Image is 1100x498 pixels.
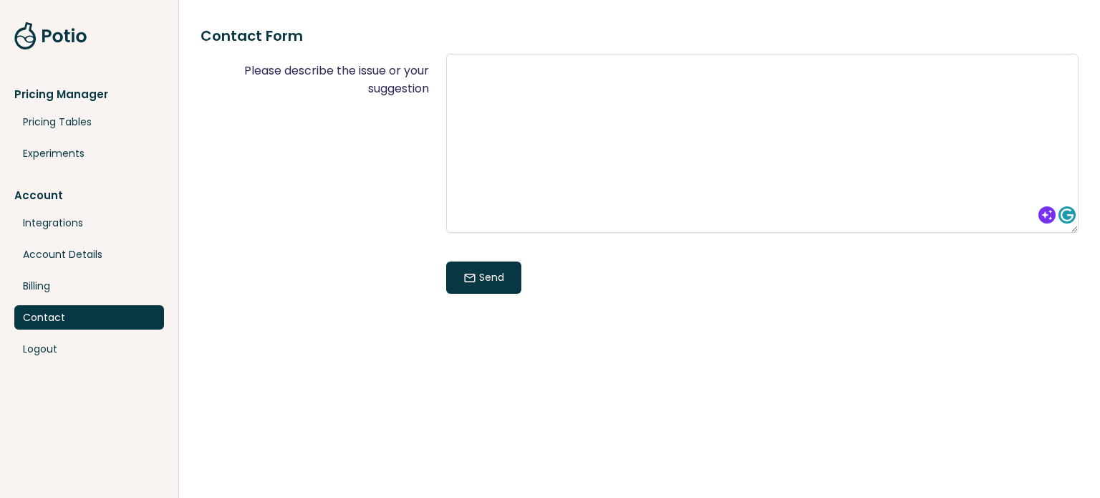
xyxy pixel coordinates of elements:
[14,211,164,235] a: Integrations
[201,25,1079,47] h3: Contact Form
[14,110,164,134] a: Pricing Tables
[14,141,164,166] a: Experiments
[201,62,446,97] label: Please describe the issue or your suggestion
[14,187,164,203] a: Account
[446,262,521,294] button: mailSend
[1038,206,1056,224] ga: Rephrase
[14,274,164,298] a: Billing
[14,242,164,267] a: Account Details
[14,305,164,330] a: Contact
[14,337,164,361] a: Logout
[14,86,164,102] div: Pricing Manager
[463,272,476,284] span: mail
